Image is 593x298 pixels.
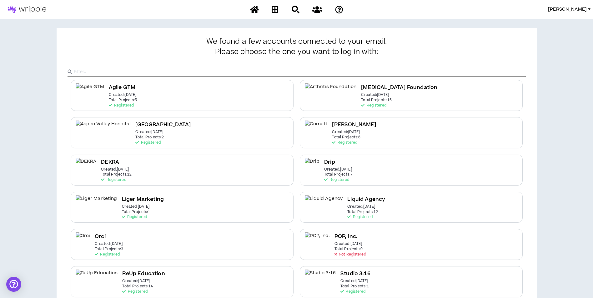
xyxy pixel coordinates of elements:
[101,172,132,177] p: Total Projects: 12
[305,270,336,284] img: Studio 3:16
[361,93,389,97] p: Created: [DATE]
[109,93,137,97] p: Created: [DATE]
[95,242,123,246] p: Created: [DATE]
[76,195,117,209] img: Liger Marketing
[95,247,123,251] p: Total Projects: 3
[135,130,163,134] p: Created: [DATE]
[361,103,386,108] p: Registered
[305,232,330,246] img: POP, Inc.
[305,158,320,172] img: Drip
[332,130,360,134] p: Created: [DATE]
[324,178,349,182] p: Registered
[334,242,362,246] p: Created: [DATE]
[122,210,150,214] p: Total Projects: 1
[76,121,131,135] img: Aspen Valley Hospital
[334,247,363,251] p: Total Projects: 0
[334,252,366,257] p: Not Registered
[305,195,343,209] img: Liquid Agency
[109,98,137,102] p: Total Projects: 5
[95,252,120,257] p: Registered
[122,205,150,209] p: Created: [DATE]
[74,67,526,77] input: Filter..
[101,167,129,172] p: Created: [DATE]
[347,195,385,204] h2: Liquid Agency
[122,284,153,289] p: Total Projects: 14
[95,232,106,241] h2: Orci
[361,98,392,102] p: Total Projects: 15
[122,215,147,219] p: Registered
[109,83,135,92] h2: Agile GTM
[68,37,526,56] h3: We found a few accounts connected to your email.
[347,210,378,214] p: Total Projects: 12
[548,6,587,13] span: [PERSON_NAME]
[305,121,328,135] img: Cornett
[332,121,376,129] h2: [PERSON_NAME]
[347,205,375,209] p: Created: [DATE]
[324,167,352,172] p: Created: [DATE]
[122,279,150,283] p: Created: [DATE]
[340,270,370,278] h2: Studio 3:16
[76,270,118,284] img: ReUp Education
[347,215,372,219] p: Registered
[76,158,97,172] img: DEKRA
[361,83,437,92] h2: [MEDICAL_DATA] Foundation
[122,290,147,294] p: Registered
[135,141,160,145] p: Registered
[101,178,126,182] p: Registered
[334,232,358,241] h2: POP, Inc.
[332,141,357,145] p: Registered
[324,158,335,166] h2: Drip
[340,290,365,294] p: Registered
[135,135,164,140] p: Total Projects: 2
[122,270,165,278] h2: ReUp Education
[324,172,353,177] p: Total Projects: 7
[340,279,368,283] p: Created: [DATE]
[340,284,369,289] p: Total Projects: 1
[135,121,191,129] h2: [GEOGRAPHIC_DATA]
[6,277,21,292] div: Open Intercom Messenger
[122,195,164,204] h2: Liger Marketing
[101,158,119,166] h2: DEKRA
[76,83,104,97] img: Agile GTM
[215,48,378,57] span: Please choose the one you want to log in with:
[109,103,134,108] p: Registered
[305,83,357,97] img: Arthritis Foundation
[332,135,360,140] p: Total Projects: 6
[76,232,90,246] img: Orci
